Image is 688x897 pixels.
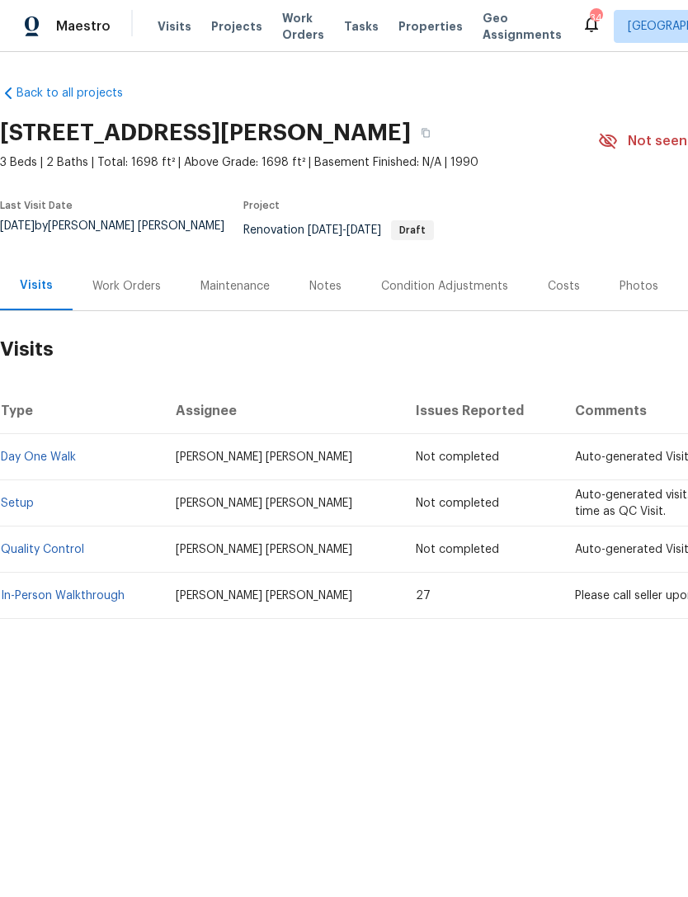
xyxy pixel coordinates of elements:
[158,18,191,35] span: Visits
[200,278,270,295] div: Maintenance
[393,225,432,235] span: Draft
[483,10,562,43] span: Geo Assignments
[176,590,352,602] span: [PERSON_NAME] [PERSON_NAME]
[56,18,111,35] span: Maestro
[1,451,76,463] a: Day One Walk
[416,544,499,555] span: Not completed
[381,278,508,295] div: Condition Adjustments
[346,224,381,236] span: [DATE]
[308,224,342,236] span: [DATE]
[548,278,580,295] div: Costs
[243,201,280,210] span: Project
[92,278,161,295] div: Work Orders
[403,388,562,434] th: Issues Reported
[416,451,499,463] span: Not completed
[590,10,601,26] div: 34
[282,10,324,43] span: Work Orders
[308,224,381,236] span: -
[344,21,379,32] span: Tasks
[416,590,431,602] span: 27
[176,498,352,509] span: [PERSON_NAME] [PERSON_NAME]
[1,590,125,602] a: In-Person Walkthrough
[411,118,441,148] button: Copy Address
[176,451,352,463] span: [PERSON_NAME] [PERSON_NAME]
[163,388,403,434] th: Assignee
[211,18,262,35] span: Projects
[309,278,342,295] div: Notes
[1,544,84,555] a: Quality Control
[398,18,463,35] span: Properties
[20,277,53,294] div: Visits
[243,224,434,236] span: Renovation
[1,498,34,509] a: Setup
[620,278,658,295] div: Photos
[176,544,352,555] span: [PERSON_NAME] [PERSON_NAME]
[416,498,499,509] span: Not completed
